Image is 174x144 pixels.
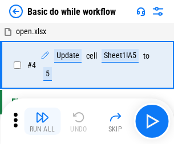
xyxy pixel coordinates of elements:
img: Run All [35,110,49,124]
span: # 4 [27,60,36,69]
div: Basic do while workflow [27,6,116,17]
div: Sheet1!A5 [102,49,139,63]
button: Skip [97,108,133,135]
img: Main button [143,112,161,130]
div: Run All [30,126,55,133]
div: 5 [43,67,52,81]
div: Skip [108,126,123,133]
div: cell [86,52,97,60]
div: Update [54,49,82,63]
button: Run All [24,108,60,135]
div: to [143,52,149,60]
img: Back [9,5,23,18]
span: open.xlsx [16,27,46,36]
img: Skip [108,110,122,124]
img: Support [136,7,145,16]
img: Settings menu [151,5,165,18]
